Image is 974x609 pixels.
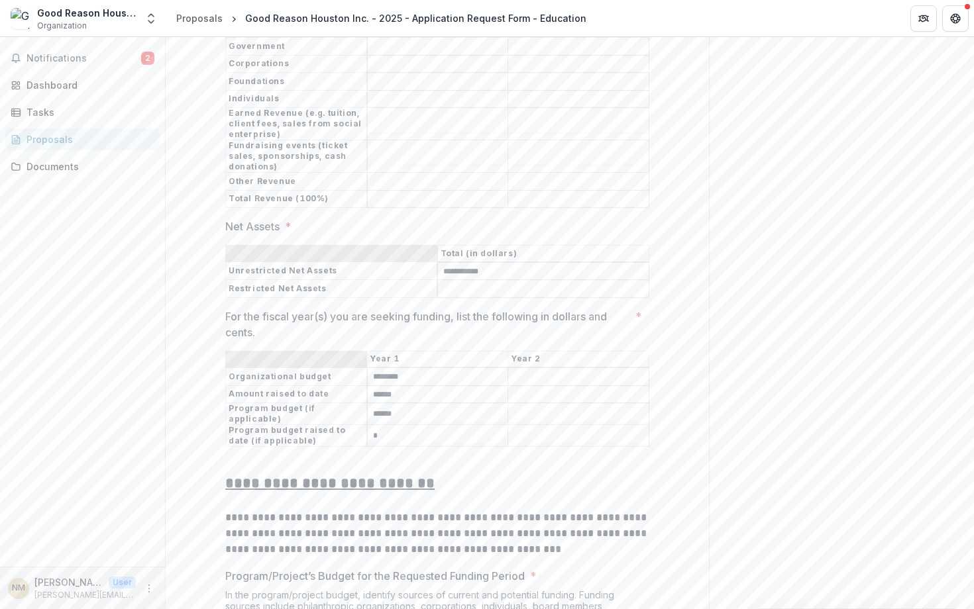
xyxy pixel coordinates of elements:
[27,132,149,146] div: Proposals
[226,385,367,403] th: Amount raised to date
[508,351,649,367] th: Year 2
[245,11,586,25] div: Good Reason Houston Inc. - 2025 - Application Request Form - Education
[27,78,149,92] div: Dashboard
[367,351,508,367] th: Year 1
[226,403,367,425] th: Program budget (if applicable)
[171,9,228,28] a: Proposals
[5,48,160,69] button: Notifications2
[226,37,367,55] th: Government
[12,584,25,592] div: Nicole Moore-Kriel
[226,90,367,108] th: Individuals
[27,105,149,119] div: Tasks
[34,589,136,601] p: [PERSON_NAME][EMAIL_ADDRESS][DOMAIN_NAME]
[226,262,438,280] th: Unrestricted Net Assets
[226,73,367,91] th: Foundations
[109,577,136,588] p: User
[142,5,160,32] button: Open entity switcher
[437,246,649,262] th: Total (in dollars)
[226,173,367,191] th: Other Revenue
[226,280,438,298] th: Restricted Net Assets
[942,5,969,32] button: Get Help
[226,425,367,447] th: Program budget raised to date (if applicable)
[226,55,367,73] th: Corporations
[5,101,160,123] a: Tasks
[910,5,937,32] button: Partners
[176,11,223,25] div: Proposals
[141,52,154,65] span: 2
[5,128,160,150] a: Proposals
[226,108,367,140] th: Earned Revenue (e.g. tuition, client fees, sales from social enterprise)
[225,568,525,584] p: Program/Project’s Budget for the Requested Funding Period
[171,9,592,28] nav: breadcrumb
[37,6,136,20] div: Good Reason Houston Inc.
[5,156,160,177] a: Documents
[11,8,32,29] img: Good Reason Houston Inc.
[225,308,630,340] p: For the fiscal year(s) you are seeking funding, list the following in dollars and cents.
[141,581,157,596] button: More
[226,140,367,173] th: Fundraising events (ticket sales, sponsorships, cash donations)
[226,367,367,385] th: Organizational budget
[226,190,367,208] th: Total Revenue (100%)
[34,575,103,589] p: [PERSON_NAME]
[5,74,160,96] a: Dashboard
[27,53,141,64] span: Notifications
[225,218,280,234] p: Net Assets
[37,20,87,32] span: Organization
[27,160,149,173] div: Documents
